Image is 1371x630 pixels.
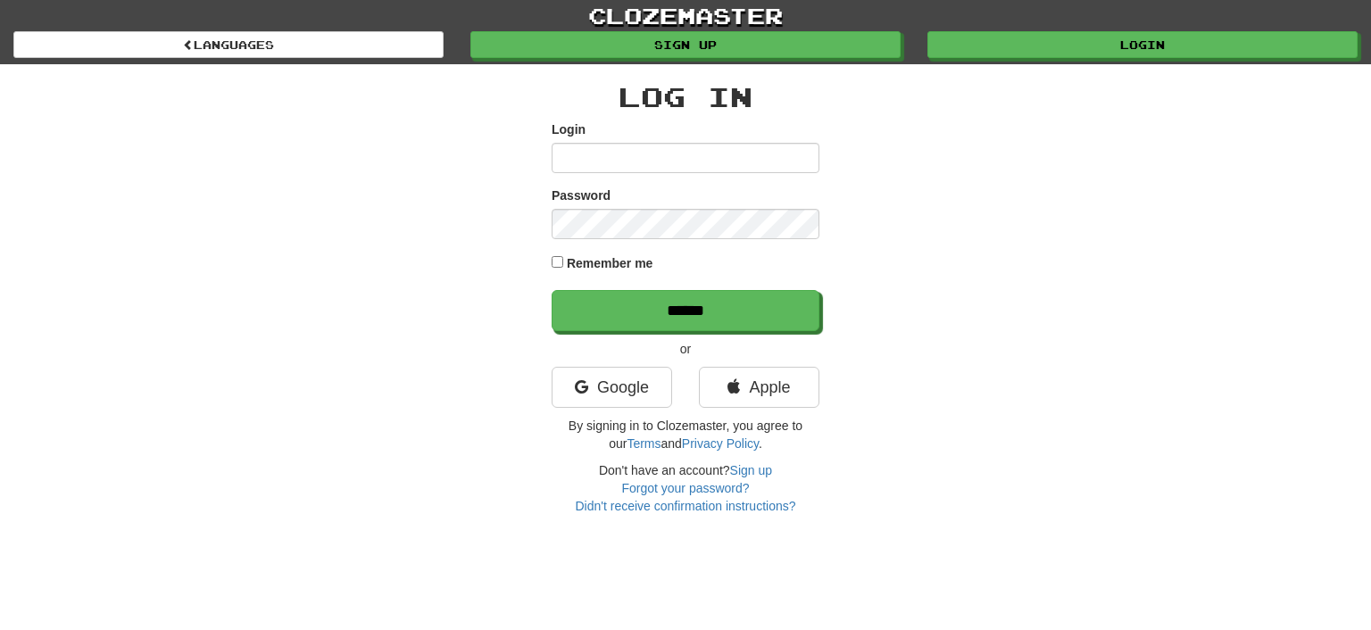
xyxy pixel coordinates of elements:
[682,436,759,451] a: Privacy Policy
[730,463,772,477] a: Sign up
[621,481,749,495] a: Forgot your password?
[927,31,1358,58] a: Login
[552,340,819,358] p: or
[470,31,901,58] a: Sign up
[13,31,444,58] a: Languages
[552,461,819,515] div: Don't have an account?
[552,120,586,138] label: Login
[552,82,819,112] h2: Log In
[699,367,819,408] a: Apple
[552,367,672,408] a: Google
[567,254,653,272] label: Remember me
[552,417,819,452] p: By signing in to Clozemaster, you agree to our and .
[575,499,795,513] a: Didn't receive confirmation instructions?
[627,436,661,451] a: Terms
[552,187,611,204] label: Password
